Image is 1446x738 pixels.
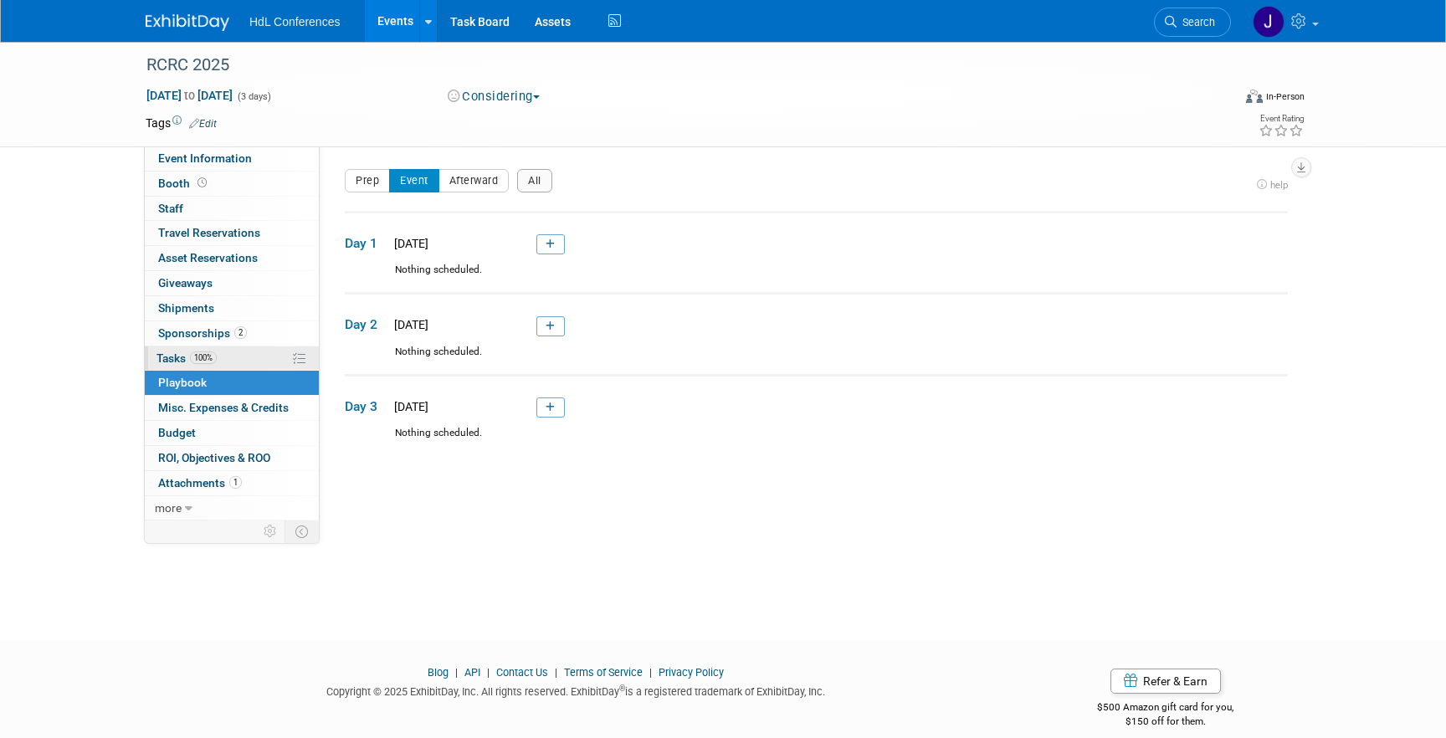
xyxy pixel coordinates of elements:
[145,496,319,520] a: more
[158,151,252,165] span: Event Information
[345,426,1288,455] div: Nothing scheduled.
[236,91,271,102] span: (3 days)
[345,397,387,416] span: Day 3
[442,88,546,105] button: Considering
[438,169,510,192] button: Afterward
[189,118,217,130] a: Edit
[145,271,319,295] a: Giveaways
[1110,669,1221,694] a: Refer & Earn
[156,351,217,365] span: Tasks
[158,276,213,290] span: Giveaways
[145,246,319,270] a: Asset Reservations
[1253,6,1284,38] img: Johnny Nguyen
[145,446,319,470] a: ROI, Objectives & ROO
[146,14,229,31] img: ExhibitDay
[145,396,319,420] a: Misc. Expenses & Credits
[1031,689,1301,728] div: $500 Amazon gift card for you,
[389,169,439,192] button: Event
[158,251,258,264] span: Asset Reservations
[145,471,319,495] a: Attachments1
[345,234,387,253] span: Day 1
[145,172,319,196] a: Booth
[145,296,319,320] a: Shipments
[145,421,319,445] a: Budget
[256,520,285,542] td: Personalize Event Tab Strip
[619,684,625,693] sup: ®
[158,202,183,215] span: Staff
[234,326,247,339] span: 2
[146,680,1006,700] div: Copyright © 2025 ExhibitDay, Inc. All rights reserved. ExhibitDay is a registered trademark of Ex...
[158,426,196,439] span: Budget
[345,315,387,334] span: Day 2
[158,451,270,464] span: ROI, Objectives & ROO
[145,197,319,221] a: Staff
[146,115,217,131] td: Tags
[285,520,320,542] td: Toggle Event Tabs
[229,476,242,489] span: 1
[1031,715,1301,729] div: $150 off for them.
[389,400,428,413] span: [DATE]
[645,666,656,679] span: |
[145,321,319,346] a: Sponsorships2
[158,401,289,414] span: Misc. Expenses & Credits
[1154,8,1231,37] a: Search
[249,15,340,28] span: HdL Conferences
[158,177,210,190] span: Booth
[145,371,319,395] a: Playbook
[345,345,1288,374] div: Nothing scheduled.
[564,666,643,679] a: Terms of Service
[496,666,548,679] a: Contact Us
[146,88,233,103] span: [DATE] [DATE]
[145,146,319,171] a: Event Information
[1177,16,1215,28] span: Search
[389,237,428,250] span: [DATE]
[464,666,480,679] a: API
[145,346,319,371] a: Tasks100%
[158,376,207,389] span: Playbook
[1132,87,1305,112] div: Event Format
[190,351,217,364] span: 100%
[451,666,462,679] span: |
[155,501,182,515] span: more
[1265,90,1305,103] div: In-Person
[158,301,214,315] span: Shipments
[158,326,247,340] span: Sponsorships
[389,318,428,331] span: [DATE]
[659,666,724,679] a: Privacy Policy
[551,666,561,679] span: |
[345,263,1288,292] div: Nothing scheduled.
[345,169,390,192] button: Prep
[158,226,260,239] span: Travel Reservations
[1270,179,1288,191] span: help
[483,666,494,679] span: |
[145,221,319,245] a: Travel Reservations
[158,476,242,489] span: Attachments
[517,169,552,192] button: All
[1246,90,1263,103] img: Format-Inperson.png
[1259,115,1304,123] div: Event Rating
[141,50,1206,80] div: RCRC 2025
[194,177,210,189] span: Booth not reserved yet
[428,666,449,679] a: Blog
[182,89,197,102] span: to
